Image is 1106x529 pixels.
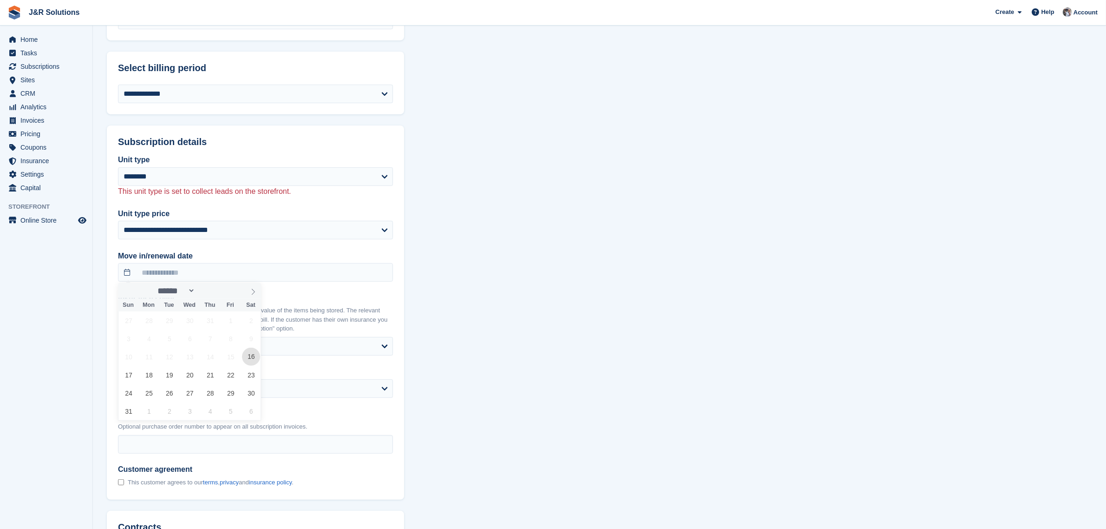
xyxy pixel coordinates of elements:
span: Analytics [20,100,76,113]
span: August 27, 2025 [181,384,199,402]
a: menu [5,127,88,140]
a: insurance policy [249,479,292,486]
span: Pricing [20,127,76,140]
span: Sat [241,302,261,308]
span: August 3, 2025 [119,330,137,348]
span: September 4, 2025 [201,402,219,420]
span: August 31, 2025 [119,402,137,420]
a: menu [5,181,88,194]
label: Unit type price [118,208,393,219]
input: Customer agreement This customer agrees to ourterms,privacyandinsurance policy. [118,479,124,485]
span: Account [1073,8,1098,17]
a: menu [5,154,88,167]
span: CRM [20,87,76,100]
span: August 20, 2025 [181,366,199,384]
span: August 12, 2025 [160,348,178,366]
span: Sites [20,73,76,86]
a: menu [5,141,88,154]
span: August 9, 2025 [242,330,260,348]
span: Insurance [20,154,76,167]
span: August 26, 2025 [160,384,178,402]
span: Sun [118,302,138,308]
span: August 19, 2025 [160,366,178,384]
p: This unit type is set to collect leads on the storefront. [118,186,393,197]
span: September 3, 2025 [181,402,199,420]
span: September 6, 2025 [242,402,260,420]
span: Create [995,7,1014,17]
a: menu [5,46,88,60]
span: August 11, 2025 [140,348,158,366]
span: Home [20,33,76,46]
span: August 7, 2025 [201,330,219,348]
span: August 28, 2025 [201,384,219,402]
span: July 31, 2025 [201,311,219,330]
span: Customer agreement [118,465,294,474]
span: Storefront [8,202,92,212]
span: Subscriptions [20,60,76,73]
span: August 17, 2025 [119,366,137,384]
input: Year [195,286,224,296]
a: Preview store [77,215,88,226]
span: July 29, 2025 [160,311,178,330]
span: August 6, 2025 [181,330,199,348]
span: August 15, 2025 [222,348,240,366]
a: privacy [220,479,239,486]
a: menu [5,100,88,113]
span: Capital [20,181,76,194]
span: August 21, 2025 [201,366,219,384]
span: July 28, 2025 [140,311,158,330]
label: Unit type [118,154,393,165]
span: August 29, 2025 [222,384,240,402]
a: menu [5,73,88,86]
label: Move in/renewal date [118,251,393,262]
h2: Select billing period [118,63,393,73]
span: Help [1041,7,1054,17]
p: Optional purchase order number to appear on all subscription invoices. [118,422,393,431]
img: stora-icon-8386f47178a22dfd0bd8f6a31ec36ba5ce8667c1dd55bd0f319d3a0aa187defe.svg [7,6,21,20]
span: August 14, 2025 [201,348,219,366]
span: August 8, 2025 [222,330,240,348]
span: Online Store [20,214,76,227]
span: Settings [20,168,76,181]
span: August 24, 2025 [119,384,137,402]
span: August 25, 2025 [140,384,158,402]
a: J&R Solutions [25,5,83,20]
span: August 30, 2025 [242,384,260,402]
span: July 27, 2025 [119,311,137,330]
span: August 23, 2025 [242,366,260,384]
span: August 4, 2025 [140,330,158,348]
span: August 18, 2025 [140,366,158,384]
a: menu [5,87,88,100]
span: August 13, 2025 [181,348,199,366]
a: menu [5,168,88,181]
span: Thu [200,302,220,308]
a: menu [5,114,88,127]
span: Mon [138,302,159,308]
span: Tasks [20,46,76,60]
span: This customer agrees to our , and . [128,479,294,486]
span: August 16, 2025 [242,348,260,366]
span: July 30, 2025 [181,311,199,330]
span: Fri [220,302,241,308]
img: Steve Revell [1063,7,1072,17]
span: August 5, 2025 [160,330,178,348]
span: Invoices [20,114,76,127]
a: menu [5,214,88,227]
a: terms [203,479,218,486]
span: September 5, 2025 [222,402,240,420]
h2: Subscription details [118,137,393,147]
span: Coupons [20,141,76,154]
span: August 1, 2025 [222,311,240,330]
span: August 10, 2025 [119,348,137,366]
select: Month [155,286,196,296]
a: menu [5,33,88,46]
span: August 22, 2025 [222,366,240,384]
a: menu [5,60,88,73]
span: September 2, 2025 [160,402,178,420]
span: Tue [159,302,179,308]
span: Wed [179,302,200,308]
span: August 2, 2025 [242,311,260,330]
span: September 1, 2025 [140,402,158,420]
